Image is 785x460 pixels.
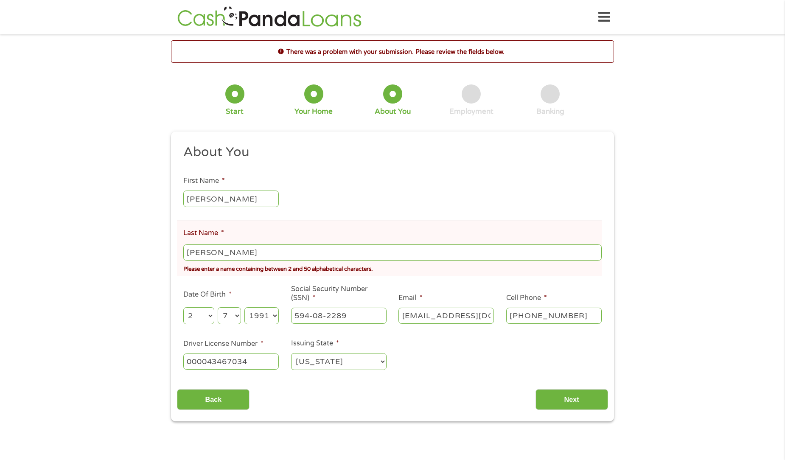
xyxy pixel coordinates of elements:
input: Next [535,389,608,410]
div: Employment [449,107,493,116]
h2: There was a problem with your submission. Please review the fields below. [171,47,614,56]
input: john@gmail.com [398,308,494,324]
input: (541) 754-3010 [506,308,602,324]
label: Driver License Number [183,339,264,348]
div: Your Home [294,107,333,116]
label: First Name [183,177,225,185]
input: Smith [183,244,602,261]
div: Start [226,107,244,116]
label: Cell Phone [506,294,547,303]
input: John [183,191,279,207]
div: About You [375,107,411,116]
label: Date Of Birth [183,290,232,299]
div: Please enter a name containing between 2 and 50 alphabetical characters. [183,262,602,274]
input: Back [177,389,250,410]
div: Banking [536,107,564,116]
label: Social Security Number (SSN) [291,285,387,303]
label: Issuing State [291,339,339,348]
label: Email [398,294,422,303]
img: GetLoanNow Logo [175,5,364,29]
h2: About You [183,144,596,161]
label: Last Name [183,229,224,238]
input: 078-05-1120 [291,308,387,324]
